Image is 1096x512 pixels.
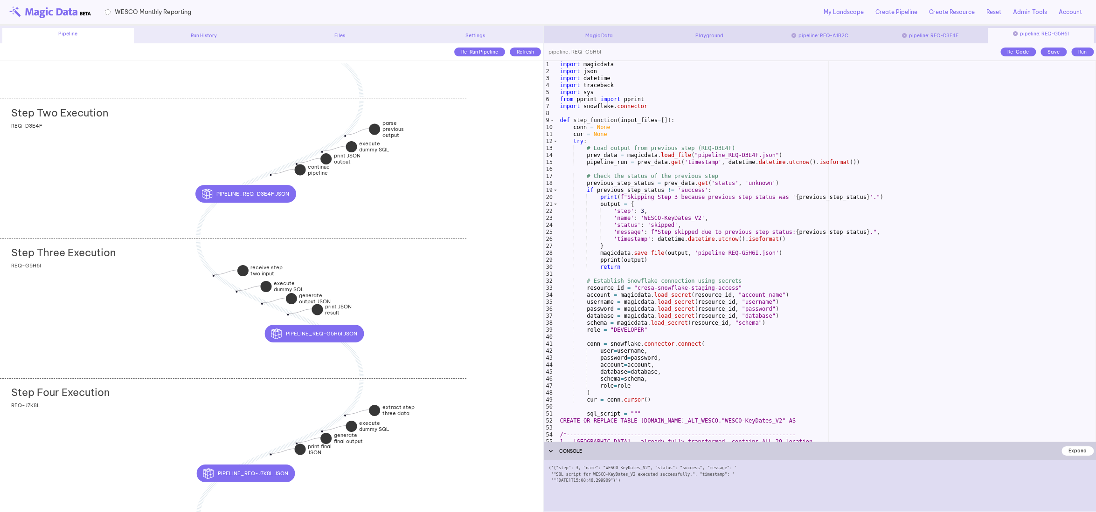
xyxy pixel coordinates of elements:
[544,431,554,438] div: 54
[544,264,554,271] div: 30
[334,152,361,165] strong: print JSON output
[323,150,369,163] div: execute dummy SQL
[298,163,344,175] div: print JSON output
[544,110,550,117] div: 8
[544,243,554,250] div: 27
[334,432,363,444] strong: generate final output
[308,164,330,176] strong: continue pipeline
[544,82,550,89] div: 4
[9,6,91,18] img: beta-logo.png
[544,362,554,369] div: 44
[2,28,133,43] div: Pipeline
[263,302,309,314] div: generate output JSON
[308,443,332,456] strong: print final JSON
[454,48,505,56] div: Re-Run Pipeline
[544,369,554,375] div: 45
[544,187,554,194] div: 19
[271,453,318,465] div: print final JSON
[544,166,554,173] div: 16
[1013,8,1047,16] a: Admin Tools
[544,299,554,306] div: 35
[544,257,554,264] div: 29
[544,410,554,417] div: 51
[1071,48,1094,56] div: Run
[115,7,191,16] span: WESCO Monthly Reporting
[544,180,554,187] div: 18
[246,185,346,203] div: pipeline_REQ-D3E4F.json
[544,138,554,145] div: 12
[246,464,344,482] div: pipeline_REQ-J7K8L.json
[544,236,554,243] div: 26
[544,222,554,229] div: 24
[382,120,404,138] strong: parse previous output
[544,389,554,396] div: 48
[410,32,541,39] div: Settings
[767,32,873,39] div: pipeline: REQ-A1B2C
[544,375,554,382] div: 46
[11,246,116,259] h2: Step Three Execution
[11,262,41,269] span: REQ-G5H6I
[559,448,582,454] span: CONSOLE
[544,382,554,389] div: 47
[195,185,296,203] button: pipeline_REQ-D3E4F.json
[214,274,261,287] div: receive step two input
[544,355,554,362] div: 43
[139,32,270,39] div: Run History
[250,264,283,277] strong: receive step two input
[544,117,550,124] div: 9
[544,152,554,159] div: 14
[553,201,558,208] span: Toggle code folding, rows 21 through 27
[929,8,975,16] a: Create Resource
[289,313,335,325] div: print JSON result
[544,285,554,292] div: 33
[1061,446,1094,455] div: Expand
[544,145,554,152] div: 13
[359,140,389,153] strong: execute dummy SQL
[544,460,1096,512] div: ('{"step": 3, "name": "WESCO-KeyDates_V2", "status": "success", "message": ' '"SQL script for WES...
[553,187,558,194] span: Toggle code folding, rows 19 through 30
[544,334,554,341] div: 40
[878,32,984,39] div: pipeline: REQ-D3E4F
[382,404,415,416] strong: extract step three data
[544,103,550,110] div: 7
[1041,48,1067,56] div: Save
[544,173,554,180] div: 17
[197,464,295,482] button: pipeline_REQ-J7K8L.json
[346,414,393,426] div: extract step three data
[544,159,554,166] div: 15
[346,135,393,153] div: parse previous output
[553,138,558,145] span: Toggle code folding, rows 12 through 61
[544,396,554,403] div: 49
[325,303,352,316] strong: print JSON result
[544,229,554,236] div: 25
[544,201,554,208] div: 21
[544,306,554,313] div: 36
[544,320,554,327] div: 38
[544,89,550,96] div: 5
[550,117,555,124] span: Toggle code folding, rows 9 through 61
[544,68,550,75] div: 2
[988,28,1094,43] div: pipeline: REQ-G5H6I
[271,173,318,185] div: continue pipeline
[544,250,554,257] div: 28
[1059,8,1082,16] a: Account
[237,290,284,302] div: execute dummy SQL
[875,8,917,16] a: Create Pipeline
[544,43,601,61] div: pipeline: REQ-G5H6I
[544,75,550,82] div: 3
[544,348,554,355] div: 42
[299,292,331,305] strong: generate output JSON
[986,8,1001,16] a: Reset
[544,124,554,131] div: 10
[544,215,554,222] div: 23
[544,403,554,410] div: 50
[11,386,110,398] h2: Step Four Execution
[11,402,40,409] span: REQ-J7K8L
[544,194,554,201] div: 20
[323,430,369,442] div: execute dummy SQL
[510,48,541,56] div: Refresh
[298,442,344,454] div: generate final output
[544,131,554,138] div: 11
[544,327,554,334] div: 39
[1000,48,1036,56] div: Re-Code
